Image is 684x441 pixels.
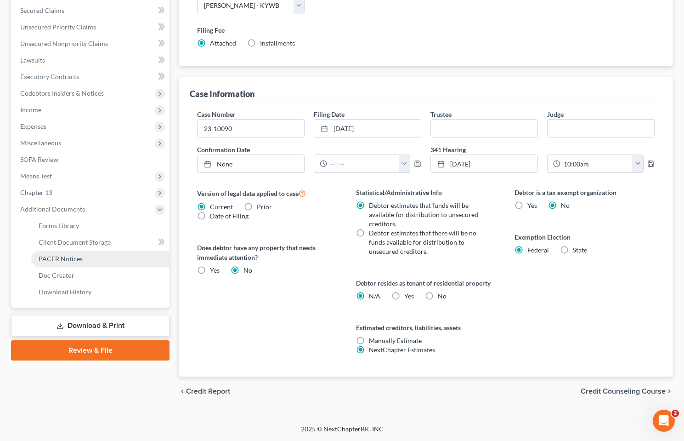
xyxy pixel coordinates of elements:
[560,155,633,172] input: -- : --
[514,232,655,242] label: Exemption Election
[356,188,496,197] label: Statistical/Administrative Info
[369,337,422,344] span: Manually Estimate
[13,35,170,52] a: Unsecured Nonpriority Claims
[198,155,304,172] a: None
[198,120,304,137] input: Enter case number...
[20,106,41,114] span: Income
[653,410,675,432] iframe: Intercom live chat
[20,205,85,213] span: Additional Documents
[356,323,496,332] label: Estimated creditors, liabilities, assets
[31,218,170,234] a: Forms Library
[20,89,104,97] span: Codebtors Insiders & Notices
[20,56,45,64] span: Lawsuits
[369,346,435,354] span: NextChapter Estimates
[20,139,61,147] span: Miscellaneous
[369,201,478,228] span: Debtor estimates that funds will be available for distribution to unsecured creditors.
[20,155,58,163] span: SOFA Review
[210,203,233,211] span: Current
[672,410,679,417] span: 2
[573,246,587,254] span: State
[369,229,476,255] span: Debtor estimates that there will be no funds available for distribution to unsecured creditors.
[13,19,170,35] a: Unsecured Priority Claims
[314,109,345,119] label: Filing Date
[327,155,399,172] input: -- : --
[243,266,252,274] span: No
[426,145,659,155] label: 341 Hearing
[39,222,79,229] span: Forms Library
[39,271,74,279] span: Doc Creator
[20,23,96,31] span: Unsecured Priority Claims
[31,234,170,251] a: Client Document Storage
[31,251,170,267] a: PACER Notices
[20,73,79,80] span: Executory Contracts
[179,388,230,395] button: chevron_left Credit Report
[186,388,230,395] span: Credit Report
[80,424,604,441] div: 2025 © NextChapterBK, INC
[39,255,83,263] span: PACER Notices
[11,340,170,361] a: Review & File
[179,388,186,395] i: chevron_left
[548,120,654,137] input: --
[514,188,655,197] label: Debtor is a tax exempt organization
[13,2,170,19] a: Secured Claims
[20,189,52,196] span: Chapter 13
[430,109,452,119] label: Trustee
[197,188,337,199] label: Version of legal data applied to case
[431,120,537,137] input: --
[314,120,421,137] a: [DATE]
[31,284,170,300] a: Download History
[20,40,108,47] span: Unsecured Nonpriority Claims
[581,388,673,395] button: Credit Counseling Course chevron_right
[666,388,673,395] i: chevron_right
[210,266,220,274] span: Yes
[13,52,170,69] a: Lawsuits
[369,292,380,300] span: N/A
[527,201,537,209] span: Yes
[431,155,537,172] a: [DATE]
[257,203,272,211] span: Prior
[13,69,170,85] a: Executory Contracts
[197,109,236,119] label: Case Number
[404,292,414,300] span: Yes
[260,39,295,47] span: Installments
[31,267,170,284] a: Doc Creator
[581,388,666,395] span: Credit Counseling Course
[527,246,549,254] span: Federal
[438,292,447,300] span: No
[39,238,111,246] span: Client Document Storage
[20,6,64,14] span: Secured Claims
[190,88,254,99] div: Case Information
[197,25,655,35] label: Filing Fee
[210,39,236,47] span: Attached
[356,278,496,288] label: Debtor resides as tenant of residential property
[561,201,570,209] span: No
[197,243,337,262] label: Does debtor have any property that needs immediate attention?
[20,122,46,130] span: Expenses
[547,109,564,119] label: Judge
[39,288,91,296] span: Download History
[210,212,249,220] span: Date of Filing
[192,145,426,155] label: Confirmation Date
[20,172,52,180] span: Means Test
[13,151,170,168] a: SOFA Review
[11,315,170,337] a: Download & Print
